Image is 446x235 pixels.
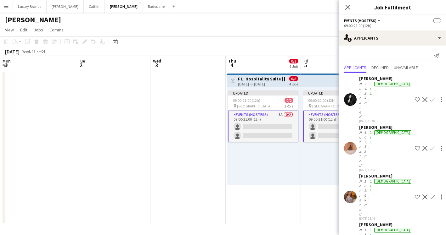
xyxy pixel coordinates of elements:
span: 5 [302,62,308,69]
span: 1 Role [284,104,293,108]
h3: Job Fulfilment [339,3,446,11]
div: [PERSON_NAME] [359,222,412,227]
span: Jobs [34,27,43,33]
span: [GEOGRAPHIC_DATA] [312,104,347,108]
span: Tue [78,58,85,64]
app-job-card: Updated09:00-21:00 (12h)0/2 [GEOGRAPHIC_DATA]1 RoleEvents (Hostess)5A0/209:00-21:00 (12h) [303,90,374,142]
span: 0/2 [289,59,298,63]
a: Jobs [31,26,46,34]
div: [DEMOGRAPHIC_DATA] [374,179,411,184]
span: Wed [153,58,161,64]
div: [DATE] → [DATE] [238,82,285,86]
app-card-role: Events (Hostess)5A0/209:00-21:00 (12h) [228,111,298,142]
div: [DATE] 15:43 [359,168,412,172]
div: Updated [228,90,298,96]
span: 3 [152,62,161,69]
span: 0/2 [285,98,293,103]
div: 103.6km [363,179,369,216]
span: Events (Hostess) [344,18,376,23]
a: Comms [47,26,66,34]
span: -- [433,18,441,23]
span: Mon [3,58,11,64]
h3: F1 | Hospitality Suite | [GEOGRAPHIC_DATA] | [DATE]-[DATE] [238,76,285,82]
span: [GEOGRAPHIC_DATA] [237,104,272,108]
app-skills-label: 1/1 [370,179,372,193]
div: [PERSON_NAME] [359,124,412,130]
div: [PERSON_NAME] [359,173,412,179]
div: +04 [39,49,45,54]
div: [DEMOGRAPHIC_DATA] [374,130,411,135]
div: [DEMOGRAPHIC_DATA] [374,228,411,232]
div: Not rated [359,179,363,216]
span: Unavailable [394,65,418,70]
span: 4 [227,62,236,69]
app-job-card: Updated09:00-21:00 (12h)0/2 [GEOGRAPHIC_DATA]1 RoleEvents (Hostess)5A0/209:00-21:00 (12h) [228,90,298,142]
div: [DEMOGRAPHIC_DATA] [374,82,411,86]
div: 107.5km [363,130,369,168]
span: 09:00-21:00 (12h) [308,98,336,103]
span: Comms [49,27,64,33]
span: Fri [303,58,308,64]
app-card-role: Events (Hostess)5A0/209:00-21:00 (12h) [303,111,374,142]
span: 1 [2,62,11,69]
div: [DATE] 15:40 [359,119,412,123]
span: 0/8 [289,76,298,81]
span: 2 [77,62,85,69]
app-skills-label: 1/1 [370,130,372,144]
h1: [PERSON_NAME] [5,15,61,25]
button: Caitlin [84,0,105,13]
div: 09:00-21:00 (12h) [344,23,441,28]
a: Edit [18,26,30,34]
div: [DATE] [5,48,20,55]
div: [DATE] 15:44 [359,216,412,221]
span: Declined [371,65,389,70]
div: Not rated [359,130,363,168]
span: Edit [20,27,27,33]
button: Events (Hostess) [344,18,381,23]
span: 09:00-21:00 (12h) [233,98,260,103]
button: [PERSON_NAME] [47,0,84,13]
div: Applicants [339,30,446,46]
div: 1 Job [290,64,298,69]
span: Week 49 [21,49,37,54]
div: [PERSON_NAME] [359,76,412,81]
button: [PERSON_NAME] [105,0,143,13]
span: Thu [228,58,236,64]
a: View [3,26,16,34]
div: 4 jobs [289,81,298,86]
div: 24.2km [363,81,369,119]
app-skills-label: 1/1 [370,81,372,96]
span: View [5,27,14,33]
button: Luxury Brands [13,0,47,13]
span: Applicants [344,65,366,70]
div: Updated [303,90,374,96]
button: Radouane [143,0,170,13]
div: Not rated [359,81,363,119]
